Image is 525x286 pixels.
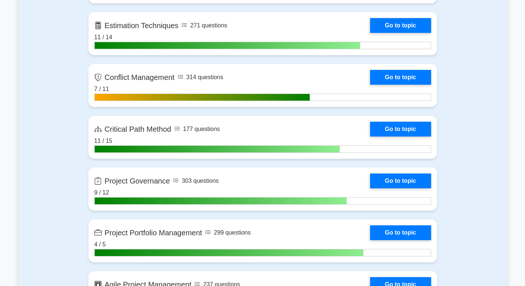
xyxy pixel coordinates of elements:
a: Go to topic [370,18,431,33]
a: Go to topic [370,174,431,188]
a: Go to topic [370,70,431,85]
a: Go to topic [370,225,431,240]
a: Go to topic [370,122,431,137]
